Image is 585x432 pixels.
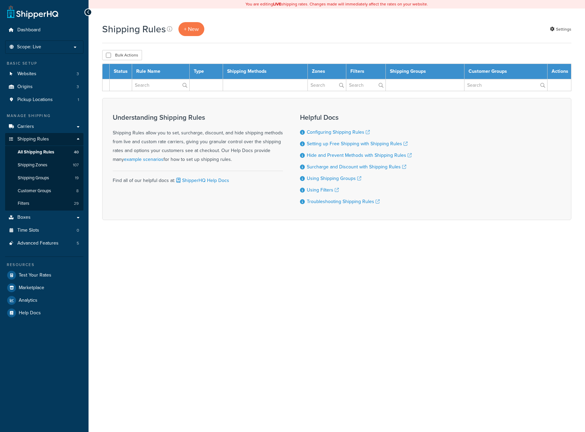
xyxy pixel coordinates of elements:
a: Hide and Prevent Methods with Shipping Rules [307,152,412,159]
a: Surcharge and Discount with Shipping Rules [307,163,406,170]
div: Basic Setup [5,61,83,66]
h3: Understanding Shipping Rules [113,114,283,121]
a: Time Slots 0 [5,224,83,237]
div: Manage Shipping [5,113,83,119]
th: Rule Name [132,64,190,79]
span: 1 [78,97,79,103]
span: Customer Groups [18,188,51,194]
span: 3 [77,71,79,77]
a: All Shipping Rules 40 [5,146,83,159]
a: Settings [550,24,571,34]
div: Shipping Rules allow you to set, surcharge, discount, and hide shipping methods from live and cus... [113,114,283,164]
a: Test Your Rates [5,269,83,281]
a: ShipperHQ Help Docs [175,177,229,184]
span: Origins [17,84,33,90]
li: Origins [5,81,83,93]
span: Carriers [17,124,34,130]
a: Carriers [5,120,83,133]
span: Analytics [19,298,37,303]
span: Shipping Groups [18,175,49,181]
a: Marketplace [5,282,83,294]
a: Analytics [5,294,83,306]
a: Filters 29 [5,197,83,210]
span: Advanced Features [17,240,59,246]
a: Shipping Rules [5,133,83,146]
li: Pickup Locations [5,94,83,106]
input: Search [464,79,547,91]
span: Scope: Live [17,44,41,50]
a: Help Docs [5,307,83,319]
li: Websites [5,68,83,80]
a: Setting up Free Shipping with Shipping Rules [307,140,408,147]
span: 5 [77,240,79,246]
span: Time Slots [17,228,39,233]
th: Status [110,64,132,79]
li: Shipping Rules [5,133,83,211]
li: Filters [5,197,83,210]
th: Shipping Groups [386,64,464,79]
span: 8 [76,188,79,194]
a: ShipperHQ Home [7,5,58,19]
th: Shipping Methods [223,64,307,79]
th: Filters [346,64,386,79]
li: Shipping Groups [5,172,83,184]
a: Boxes [5,211,83,224]
a: Customer Groups 8 [5,185,83,197]
span: 19 [75,175,79,181]
div: Resources [5,262,83,268]
a: example scenarios [124,156,163,163]
input: Search [132,79,189,91]
li: All Shipping Rules [5,146,83,159]
b: LIVE [273,1,281,7]
a: Dashboard [5,24,83,36]
p: + New [178,22,204,36]
a: Using Shipping Groups [307,175,361,182]
span: Shipping Zones [18,162,47,168]
a: Origins 3 [5,81,83,93]
input: Search [346,79,386,91]
span: 3 [77,84,79,90]
span: Filters [18,201,29,206]
li: Advanced Features [5,237,83,250]
a: Shipping Zones 107 [5,159,83,171]
input: Search [308,79,346,91]
span: 0 [77,228,79,233]
a: Troubleshooting Shipping Rules [307,198,380,205]
th: Customer Groups [464,64,548,79]
a: Using Filters [307,186,339,194]
li: Customer Groups [5,185,83,197]
span: Shipping Rules [17,136,49,142]
span: Dashboard [17,27,41,33]
th: Zones [307,64,346,79]
li: Time Slots [5,224,83,237]
a: Websites 3 [5,68,83,80]
span: Pickup Locations [17,97,53,103]
span: Websites [17,71,36,77]
h1: Shipping Rules [102,22,166,36]
button: Bulk Actions [102,50,142,60]
span: Help Docs [19,310,41,316]
span: Boxes [17,215,31,220]
a: Pickup Locations 1 [5,94,83,106]
a: Shipping Groups 19 [5,172,83,184]
a: Configuring Shipping Rules [307,129,370,136]
a: Advanced Features 5 [5,237,83,250]
span: All Shipping Rules [18,149,54,155]
span: 107 [73,162,79,168]
span: 29 [74,201,79,206]
div: Find all of our helpful docs at: [113,171,283,185]
h3: Helpful Docs [300,114,412,121]
th: Type [190,64,223,79]
li: Shipping Zones [5,159,83,171]
span: Marketplace [19,285,44,291]
span: 40 [74,149,79,155]
th: Actions [548,64,571,79]
span: Test Your Rates [19,272,51,278]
